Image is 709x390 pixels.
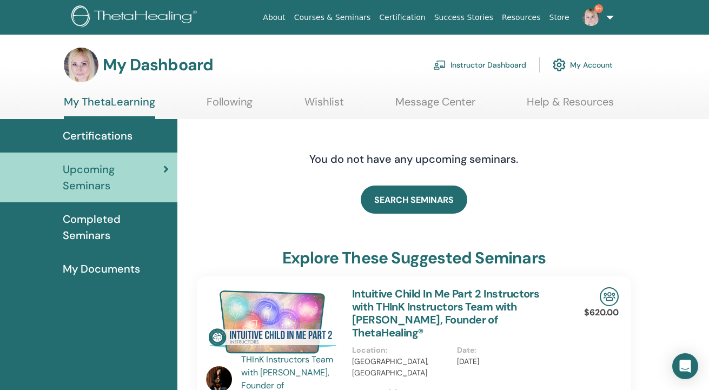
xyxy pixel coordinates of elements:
[361,186,467,214] a: SEARCH SEMINARS
[206,287,339,356] img: Intuitive Child In Me Part 2 Instructors
[553,53,613,77] a: My Account
[352,287,540,340] a: Intuitive Child In Me Part 2 Instructors with THInK Instructors Team with [PERSON_NAME], Founder ...
[395,95,475,116] a: Message Center
[63,128,132,144] span: Certifications
[582,9,600,26] img: default.jpg
[103,55,213,75] h3: My Dashboard
[527,95,614,116] a: Help & Resources
[600,287,619,306] img: In-Person Seminar
[243,153,584,166] h4: You do not have any upcoming seminars.
[304,95,344,116] a: Wishlist
[553,56,566,74] img: cog.svg
[672,353,698,379] div: Open Intercom Messenger
[433,60,446,70] img: chalkboard-teacher.svg
[433,53,526,77] a: Instructor Dashboard
[375,8,429,28] a: Certification
[290,8,375,28] a: Courses & Seminars
[545,8,574,28] a: Store
[71,5,201,30] img: logo.png
[63,161,163,194] span: Upcoming Seminars
[259,8,289,28] a: About
[457,345,556,356] p: Date :
[584,306,619,319] p: $620.00
[64,95,155,119] a: My ThetaLearning
[207,95,253,116] a: Following
[64,48,98,82] img: default.jpg
[374,194,454,206] span: SEARCH SEMINARS
[498,8,545,28] a: Resources
[63,261,140,277] span: My Documents
[352,356,451,379] p: [GEOGRAPHIC_DATA], [GEOGRAPHIC_DATA]
[457,356,556,367] p: [DATE]
[430,8,498,28] a: Success Stories
[594,4,603,13] span: 9+
[63,211,169,243] span: Completed Seminars
[282,248,546,268] h3: explore these suggested seminars
[352,345,451,356] p: Location :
